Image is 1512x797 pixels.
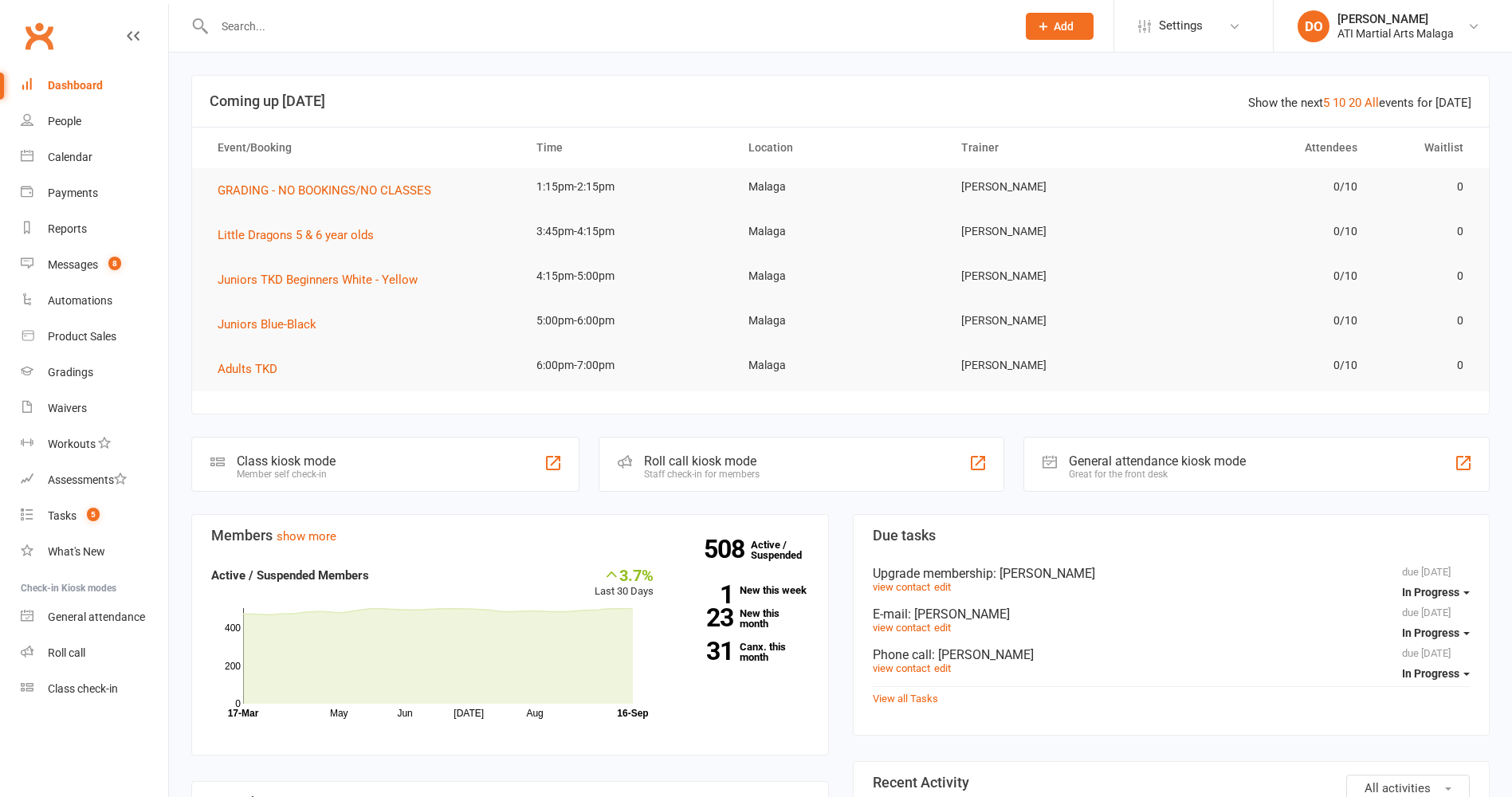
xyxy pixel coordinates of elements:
[873,693,938,705] a: View all Tasks
[873,622,930,634] a: view contact
[934,622,951,634] a: edit
[21,534,168,570] a: What's New
[522,168,734,206] td: 1:15pm-2:15pm
[48,509,77,522] div: Tasks
[522,302,734,340] td: 5:00pm-6:00pm
[21,139,168,175] a: Calendar
[48,682,118,695] div: Class check-in
[48,79,103,92] div: Dashboard
[1372,302,1478,340] td: 0
[873,528,1471,544] h3: Due tasks
[21,175,168,211] a: Payments
[677,642,809,662] a: 31Canx. this month
[21,635,168,671] a: Roll call
[1248,93,1471,112] div: Show the next events for [DATE]
[522,128,734,168] th: Time
[677,585,809,595] a: 1New this week
[48,186,98,199] div: Payments
[218,226,385,245] button: Little Dragons 5 & 6 year olds
[21,211,168,247] a: Reports
[48,330,116,343] div: Product Sales
[48,402,87,414] div: Waivers
[873,775,1471,791] h3: Recent Activity
[211,528,809,544] h3: Members
[1159,347,1371,384] td: 0/10
[644,469,760,480] div: Staff check-in for members
[218,362,277,376] span: Adults TKD
[1372,213,1478,250] td: 0
[734,257,946,295] td: Malaga
[218,270,429,289] button: Juniors TKD Beginners White - Yellow
[734,213,946,250] td: Malaga
[734,168,946,206] td: Malaga
[522,257,734,295] td: 4:15pm-5:00pm
[873,607,1471,622] div: E-mail
[1372,347,1478,384] td: 0
[1372,168,1478,206] td: 0
[1159,168,1371,206] td: 0/10
[1402,626,1459,639] span: In Progress
[48,151,92,163] div: Calendar
[21,599,168,635] a: General attendance kiosk mode
[21,498,168,534] a: Tasks 5
[947,257,1159,295] td: [PERSON_NAME]
[1402,659,1470,688] button: In Progress
[218,273,418,287] span: Juniors TKD Beginners White - Yellow
[218,181,442,200] button: GRADING - NO BOOKINGS/NO CLASSES
[1159,128,1371,168] th: Attendees
[873,566,1471,581] div: Upgrade membership
[677,606,733,630] strong: 23
[1349,96,1361,110] a: 20
[1069,453,1246,469] div: General attendance kiosk mode
[677,639,733,663] strong: 31
[522,213,734,250] td: 3:45pm-4:15pm
[48,366,93,379] div: Gradings
[1159,257,1371,295] td: 0/10
[21,391,168,426] a: Waivers
[21,283,168,319] a: Automations
[218,228,374,242] span: Little Dragons 5 & 6 year olds
[21,247,168,283] a: Messages 8
[1365,781,1431,795] span: All activities
[1402,618,1470,647] button: In Progress
[1372,257,1478,295] td: 0
[873,581,930,593] a: view contact
[87,508,100,521] span: 5
[873,647,1471,662] div: Phone call
[21,68,168,104] a: Dashboard
[48,438,96,450] div: Workouts
[48,545,105,558] div: What's New
[1402,586,1459,599] span: In Progress
[1298,10,1329,42] div: DO
[21,355,168,391] a: Gradings
[277,529,336,544] a: show more
[1054,20,1074,33] span: Add
[48,473,127,486] div: Assessments
[1159,302,1371,340] td: 0/10
[947,128,1159,168] th: Trainer
[1159,8,1203,44] span: Settings
[237,469,336,480] div: Member self check-in
[1365,96,1379,110] a: All
[873,662,930,674] a: view contact
[21,462,168,498] a: Assessments
[21,426,168,462] a: Workouts
[1402,667,1459,680] span: In Progress
[48,258,98,271] div: Messages
[108,257,121,270] span: 8
[1069,469,1246,480] div: Great for the front desk
[48,222,87,235] div: Reports
[1337,12,1454,26] div: [PERSON_NAME]
[934,662,951,674] a: edit
[1337,26,1454,41] div: ATI Martial Arts Malaga
[677,608,809,629] a: 23New this month
[947,347,1159,384] td: [PERSON_NAME]
[947,168,1159,206] td: [PERSON_NAME]
[644,453,760,469] div: Roll call kiosk mode
[21,104,168,139] a: People
[218,359,289,379] button: Adults TKD
[210,15,1005,37] input: Search...
[19,16,59,56] a: Clubworx
[21,671,168,707] a: Class kiosk mode
[947,302,1159,340] td: [PERSON_NAME]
